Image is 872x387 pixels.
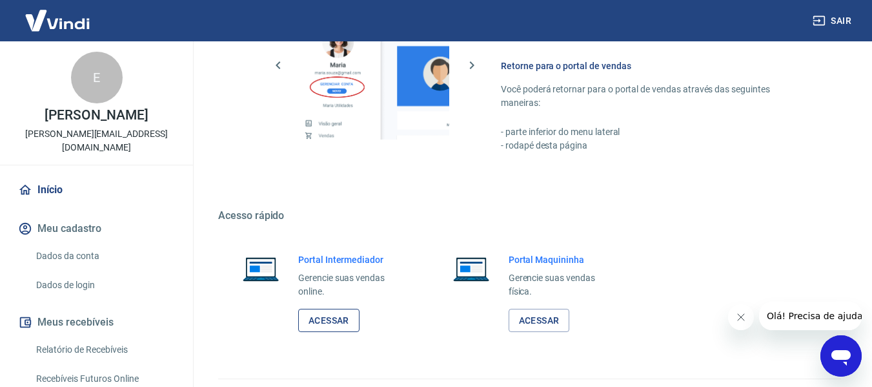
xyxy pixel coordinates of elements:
a: Acessar [298,309,360,333]
img: Imagem de um notebook aberto [234,253,288,284]
img: Vindi [15,1,99,40]
a: Acessar [509,309,570,333]
h6: Portal Intermediador [298,253,405,266]
button: Meu cadastro [15,214,177,243]
p: [PERSON_NAME][EMAIL_ADDRESS][DOMAIN_NAME] [10,127,183,154]
h6: Retorne para o portal de vendas [501,59,810,72]
a: Dados da conta [31,243,177,269]
h5: Acesso rápido [218,209,841,222]
h6: Portal Maquininha [509,253,616,266]
p: - rodapé desta página [501,139,810,152]
iframe: Mensagem da empresa [759,302,862,330]
a: Dados de login [31,272,177,298]
p: - parte inferior do menu lateral [501,125,810,139]
span: Olá! Precisa de ajuda? [8,9,108,19]
img: Imagem de um notebook aberto [444,253,498,284]
div: E [71,52,123,103]
button: Meus recebíveis [15,308,177,337]
p: Gerencie suas vendas online. [298,271,405,298]
p: Você poderá retornar para o portal de vendas através das seguintes maneiras: [501,83,810,110]
button: Sair [810,9,857,33]
iframe: Botão para abrir a janela de mensagens [820,335,862,377]
a: Relatório de Recebíveis [31,337,177,363]
iframe: Fechar mensagem [728,304,754,330]
p: Gerencie suas vendas física. [509,271,616,298]
p: [PERSON_NAME] [45,109,148,122]
a: Início [15,176,177,204]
